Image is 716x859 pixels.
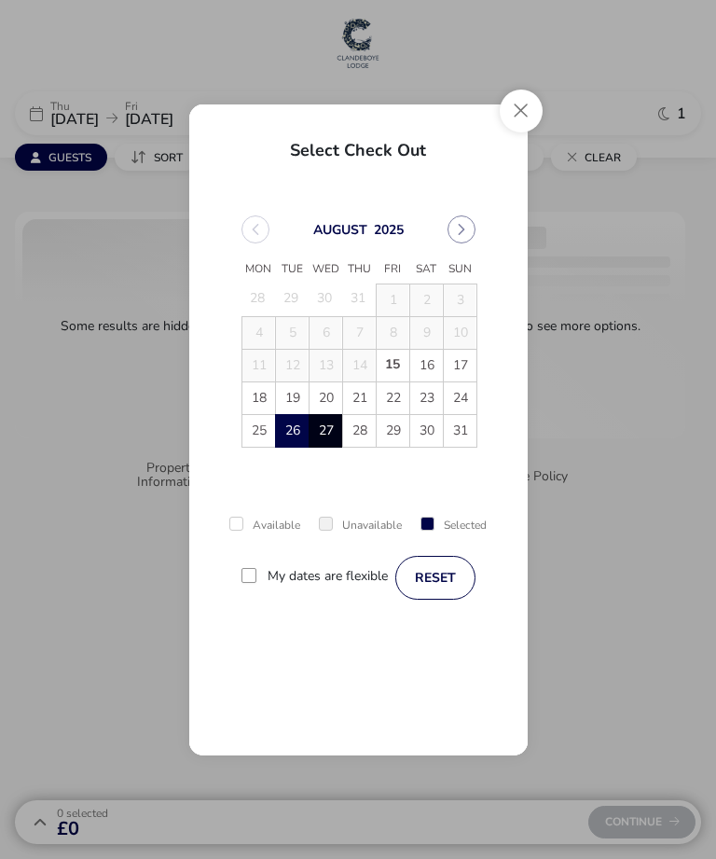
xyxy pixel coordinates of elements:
span: 20 [310,383,342,415]
span: 16 [411,351,443,382]
button: reset [395,556,475,600]
td: 5 [275,316,309,349]
span: 23 [411,383,443,415]
span: Sun [443,256,476,284]
span: 21 [344,383,376,415]
span: 19 [277,383,309,415]
span: 18 [243,383,275,415]
td: 27 [309,414,342,447]
td: 9 [409,316,443,349]
td: 7 [342,316,376,349]
td: 29 [376,414,409,447]
td: 10 [443,316,476,349]
td: 1 [376,284,409,316]
span: 15 [377,350,408,381]
span: 22 [378,383,409,415]
td: 28 [342,414,376,447]
span: 31 [445,416,476,448]
td: 21 [342,381,376,414]
td: 20 [309,381,342,414]
span: 29 [378,416,409,448]
td: 14 [342,349,376,381]
h2: Select Check Out [204,119,513,173]
td: 30 [309,284,342,316]
span: 25 [243,416,275,448]
td: 31 [342,284,376,316]
span: 17 [445,351,476,382]
td: 3 [443,284,476,316]
span: Fri [376,256,409,284]
label: My dates are flexible [268,570,388,583]
td: 30 [409,414,443,447]
span: 28 [344,416,376,448]
button: Next Month [447,215,475,243]
span: Tue [275,256,309,284]
button: Choose Year [374,214,410,244]
td: 2 [409,284,443,316]
button: Choose Month [307,214,374,244]
td: 12 [275,349,309,381]
span: Mon [241,256,275,284]
td: 23 [409,381,443,414]
span: Thu [342,256,376,284]
td: 29 [275,284,309,316]
td: 13 [309,349,342,381]
td: 16 [409,349,443,381]
td: 4 [241,316,275,349]
div: Available [229,520,300,531]
td: 19 [275,381,309,414]
td: 17 [443,349,476,381]
span: Sat [409,256,443,284]
span: 30 [411,416,443,448]
span: 24 [445,383,476,415]
td: 18 [241,381,275,414]
td: 6 [309,316,342,349]
td: 8 [376,316,409,349]
span: Wed [309,256,342,284]
td: 26 [275,414,309,447]
td: 22 [376,381,409,414]
span: 27 [310,416,342,448]
span: 26 [277,416,309,448]
div: Unavailable [319,520,402,531]
td: 25 [241,414,275,447]
td: 24 [443,381,476,414]
div: Choose Date [241,215,475,448]
td: 15 [376,349,409,381]
td: 28 [241,284,275,316]
button: Close [500,90,543,132]
div: Selected [420,520,487,531]
td: 11 [241,349,275,381]
td: 31 [443,414,476,447]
